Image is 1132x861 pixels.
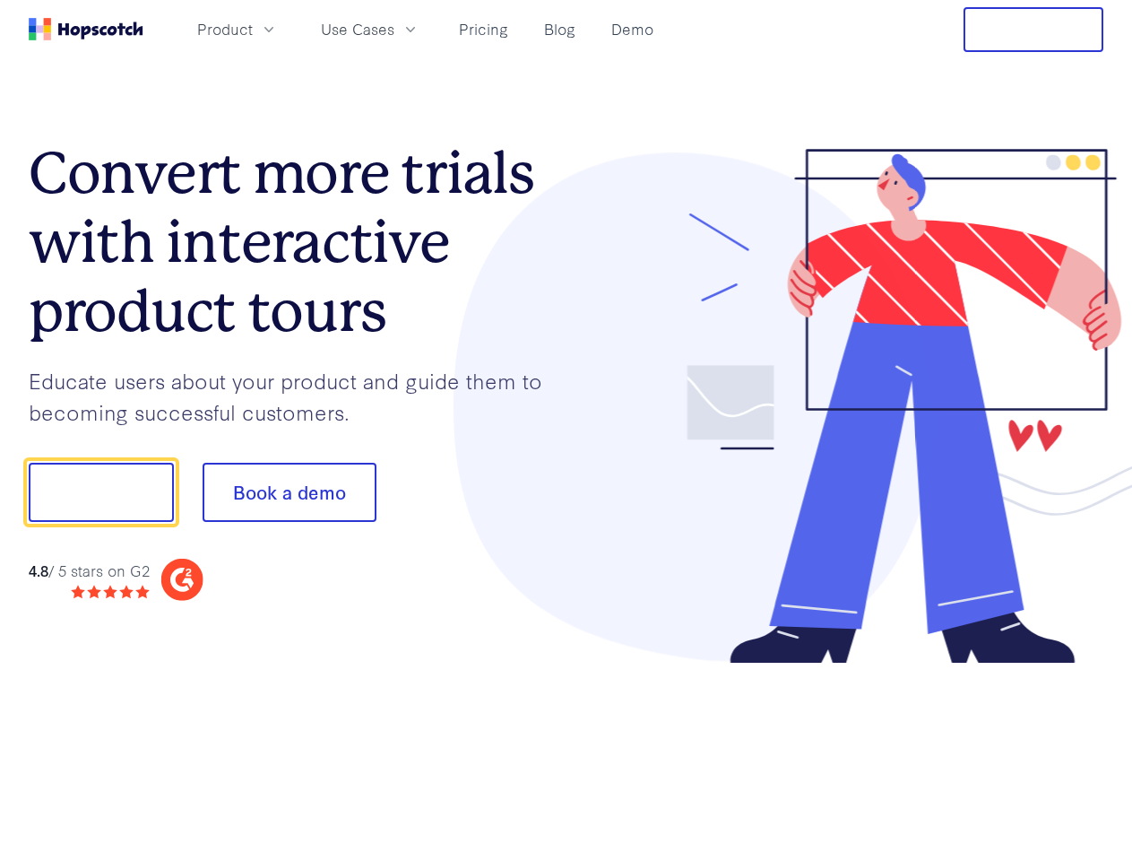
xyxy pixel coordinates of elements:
button: Show me! [29,463,174,522]
p: Educate users about your product and guide them to becoming successful customers. [29,365,566,427]
span: Use Cases [321,18,394,40]
span: Product [197,18,253,40]
button: Free Trial [963,7,1103,52]
a: Pricing [452,14,515,44]
strong: 4.8 [29,560,48,580]
button: Use Cases [310,14,430,44]
button: Book a demo [203,463,376,522]
a: Home [29,18,143,40]
a: Demo [604,14,661,44]
button: Product [186,14,289,44]
a: Blog [537,14,583,44]
div: / 5 stars on G2 [29,560,150,582]
h1: Convert more trials with interactive product tours [29,139,566,345]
